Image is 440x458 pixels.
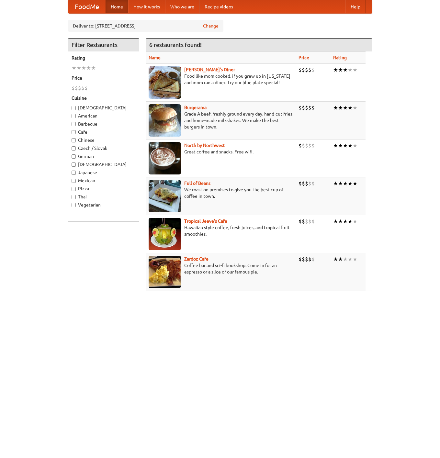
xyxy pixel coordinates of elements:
[343,104,348,111] li: ★
[81,84,85,92] li: $
[149,262,293,275] p: Coffee bar and sci-fi bookshop. Come in for an espresso or a slice of our famous pie.
[203,23,219,29] a: Change
[72,113,136,119] label: American
[353,142,357,149] li: ★
[333,256,338,263] li: ★
[338,142,343,149] li: ★
[72,185,136,192] label: Pizza
[165,0,199,13] a: Who we are
[343,180,348,187] li: ★
[149,180,181,212] img: beans.jpg
[345,0,366,13] a: Help
[343,142,348,149] li: ★
[302,104,305,111] li: $
[86,64,91,72] li: ★
[348,218,353,225] li: ★
[311,142,315,149] li: $
[353,256,357,263] li: ★
[72,122,76,126] input: Barbecue
[149,111,293,130] p: Grade A beef, freshly ground every day, hand-cut fries, and home-made milkshakes. We make the bes...
[302,218,305,225] li: $
[72,145,136,151] label: Czech / Slovak
[72,75,136,81] h5: Price
[68,39,139,51] h4: Filter Restaurants
[184,218,227,224] a: Tropical Jeeve's Cafe
[72,84,75,92] li: $
[72,137,136,143] label: Chinese
[72,121,136,127] label: Barbecue
[299,104,302,111] li: $
[305,256,308,263] li: $
[78,84,81,92] li: $
[199,0,238,13] a: Recipe videos
[353,180,357,187] li: ★
[106,0,128,13] a: Home
[72,138,76,142] input: Chinese
[149,256,181,288] img: zardoz.jpg
[149,73,293,86] p: Food like mom cooked, if you grew up in [US_STATE] and mom ran a diner. Try our blue plate special!
[76,64,81,72] li: ★
[308,66,311,73] li: $
[343,256,348,263] li: ★
[338,180,343,187] li: ★
[348,104,353,111] li: ★
[184,67,235,72] a: [PERSON_NAME]'s Diner
[308,218,311,225] li: $
[333,180,338,187] li: ★
[308,256,311,263] li: $
[72,161,136,168] label: [DEMOGRAPHIC_DATA]
[72,194,136,200] label: Thai
[72,55,136,61] h5: Rating
[149,104,181,137] img: burgerama.jpg
[184,105,207,110] a: Burgerama
[184,181,210,186] a: Full of Beans
[333,142,338,149] li: ★
[81,64,86,72] li: ★
[68,0,106,13] a: FoodMe
[311,218,315,225] li: $
[72,64,76,72] li: ★
[333,55,347,60] a: Rating
[68,20,223,32] div: Deliver to: [STREET_ADDRESS]
[72,114,76,118] input: American
[353,104,357,111] li: ★
[299,218,302,225] li: $
[149,149,293,155] p: Great coffee and snacks. Free wifi.
[72,169,136,176] label: Japanese
[184,143,225,148] a: North by Northwest
[305,180,308,187] li: $
[353,66,357,73] li: ★
[85,84,88,92] li: $
[72,154,76,159] input: German
[149,66,181,99] img: sallys.jpg
[333,66,338,73] li: ★
[305,104,308,111] li: $
[343,218,348,225] li: ★
[308,104,311,111] li: $
[91,64,96,72] li: ★
[72,203,76,207] input: Vegetarian
[302,180,305,187] li: $
[72,130,76,134] input: Cafe
[299,142,302,149] li: $
[149,218,181,250] img: jeeves.jpg
[149,55,161,60] a: Name
[353,218,357,225] li: ★
[311,66,315,73] li: $
[72,177,136,184] label: Mexican
[72,129,136,135] label: Cafe
[338,218,343,225] li: ★
[149,42,202,48] ng-pluralize: 6 restaurants found!
[72,171,76,175] input: Japanese
[311,256,315,263] li: $
[184,256,209,262] b: Zardoz Cafe
[299,55,309,60] a: Price
[348,256,353,263] li: ★
[343,66,348,73] li: ★
[72,153,136,160] label: German
[149,142,181,174] img: north.jpg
